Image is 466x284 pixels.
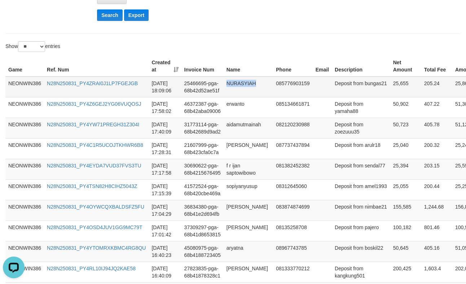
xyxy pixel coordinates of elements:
td: 082120230988 [273,118,312,138]
td: NURASYIAH [224,77,273,97]
td: Deposit from amel1993 [332,179,390,200]
td: 50,902 [390,97,421,118]
label: Show entries [5,41,60,52]
td: 08135258708 [273,220,312,241]
td: [DATE] 16:40:09 [149,262,181,282]
td: Deposit from kangkung501 [332,262,390,282]
a: N28N250831_PY4RL10IJ94JQ2KAE58 [47,266,136,271]
td: 31773114-pga-68b42689d9ad2 [181,118,224,138]
td: NEONWIN386 [5,179,44,200]
td: 30690622-pga-68b4215676495 [181,159,224,179]
button: Export [124,9,149,21]
td: aryatna [224,241,273,262]
td: NEONWIN386 [5,97,44,118]
td: [DATE] 17:28:31 [149,138,181,159]
td: 25466695-pga-68b42d52ae51f [181,77,224,97]
td: Deposit from boskil22 [332,241,390,262]
td: [DATE] 17:01:42 [149,220,181,241]
td: NEONWIN386 [5,200,44,220]
td: 801.46 [421,220,452,241]
a: N28N250831_PY4OYWCQXBALDSFZ5FU [47,204,144,210]
td: 200.44 [421,179,452,200]
a: N28N250831_PY4TSN82H8CIHZ5043Z [47,183,137,189]
td: Deposit from arulr18 [332,138,390,159]
td: f r ijan saptowibowo [224,159,273,179]
th: Description [332,56,390,77]
td: Deposit from sendal77 [332,159,390,179]
td: 405.16 [421,241,452,262]
td: 45080975-pga-68b4188723405 [181,241,224,262]
td: [DATE] 17:58:02 [149,97,181,118]
td: erwanto [224,97,273,118]
td: NEONWIN386 [5,77,44,97]
td: 46372387-pga-68b42aba09006 [181,97,224,118]
td: 1,244.68 [421,200,452,220]
th: Name [224,56,273,77]
td: 081333770212 [273,262,312,282]
td: NEONWIN386 [5,118,44,138]
td: 405.78 [421,118,452,138]
th: Total Fee [421,56,452,77]
td: Deposit from zoezuuu35 [332,118,390,138]
th: Invoice Num [181,56,224,77]
td: 407.22 [421,97,452,118]
td: 50,723 [390,118,421,138]
td: [DATE] 17:15:39 [149,179,181,200]
td: 081382452382 [273,159,312,179]
td: 25,394 [390,159,421,179]
th: Ref. Num [44,56,149,77]
td: 200.32 [421,138,452,159]
td: [PERSON_NAME] [224,138,273,159]
td: [DATE] 18:09:06 [149,77,181,97]
button: Open LiveChat chat widget [3,3,25,25]
a: N28N250831_PY4YW71PREGH31Z304I [47,122,139,127]
a: N28N250831_PY4ZRAI0J1LP7FGEJGB [47,80,138,86]
td: Deposit from yamaha88 [332,97,390,118]
td: 155,585 [390,200,421,220]
a: N28N250831_PY4C1R5UCOJTKHWR6B8 [47,142,143,148]
th: Net Amount [390,56,421,77]
td: 203.15 [421,159,452,179]
td: 27823835-pga-68b41878328c1 [181,262,224,282]
td: 25,055 [390,179,421,200]
td: Deposit from pajero [332,220,390,241]
td: 50,645 [390,241,421,262]
td: 08312645060 [273,179,312,200]
td: 25,040 [390,138,421,159]
td: 205.24 [421,77,452,97]
td: 083874874699 [273,200,312,220]
td: Deposit from bungas21 [332,77,390,97]
td: 1,603.4 [421,262,452,282]
td: [DATE] 17:04:29 [149,200,181,220]
td: 100,182 [390,220,421,241]
a: N28N250831_PY4EYDA7VUD37FVS3TU [47,163,141,169]
td: NEONWIN386 [5,220,44,241]
td: [PERSON_NAME] [224,220,273,241]
td: [DATE] 17:17:58 [149,159,181,179]
td: 25,655 [390,77,421,97]
a: N28N250831_PY4OSD4JUV1GG9MC79T [47,224,142,230]
td: [PERSON_NAME] [224,200,273,220]
td: 37309297-pga-68b41d8653815 [181,220,224,241]
td: Deposit from nimbae21 [332,200,390,220]
td: 085776903159 [273,77,312,97]
td: 36834380-pga-68b41e2d694fb [181,200,224,220]
td: aidamutmainah [224,118,273,138]
a: N28N250831_PY4YTOMRXKBMC4RG8QU [47,245,146,251]
td: 200,425 [390,262,421,282]
td: [DATE] 16:40:23 [149,241,181,262]
td: 087737437894 [273,138,312,159]
td: 21607999-pga-68b423cfa0c7a [181,138,224,159]
td: NEONWIN386 [5,241,44,262]
td: NEONWIN386 [5,159,44,179]
th: Created at: activate to sort column ascending [149,56,181,77]
button: Search [97,9,123,21]
td: 08967743785 [273,241,312,262]
td: [PERSON_NAME] [224,262,273,282]
th: Email [313,56,332,77]
a: N28N250831_PY4Z6GEJ2YG06VUQOSJ [47,101,141,107]
td: NEONWIN386 [5,138,44,159]
th: Phone [273,56,312,77]
td: 41572524-pga-68b420cbe469a [181,179,224,200]
td: 085134661871 [273,97,312,118]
